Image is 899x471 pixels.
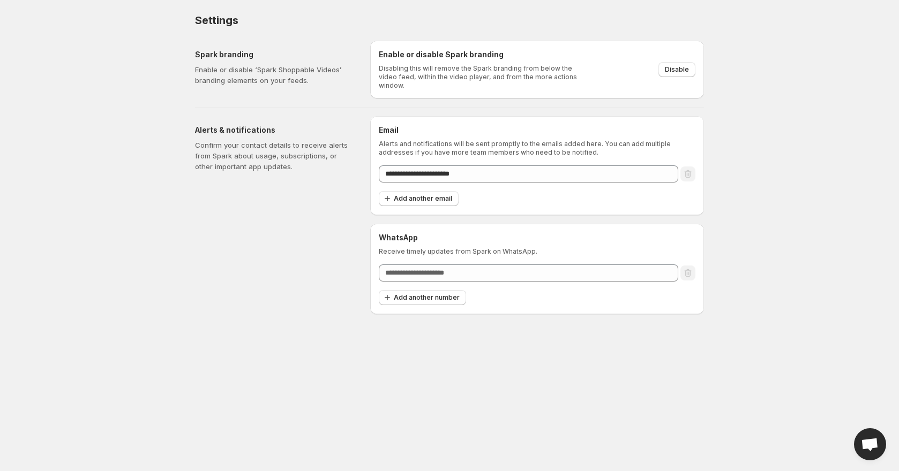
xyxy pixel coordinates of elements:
[379,232,695,243] h6: WhatsApp
[379,247,695,256] p: Receive timely updates from Spark on WhatsApp.
[379,125,695,135] h6: Email
[195,140,353,172] p: Confirm your contact details to receive alerts from Spark about usage, subscriptions, or other im...
[379,191,459,206] button: Add another email
[665,65,689,74] span: Disable
[854,428,886,460] a: Open chat
[195,14,238,27] span: Settings
[195,49,353,60] h5: Spark branding
[379,290,466,305] button: Add another number
[379,49,584,60] h6: Enable or disable Spark branding
[379,64,584,90] p: Disabling this will remove the Spark branding from below the video feed, within the video player,...
[394,293,460,302] span: Add another number
[394,194,452,203] span: Add another email
[195,125,353,135] h5: Alerts & notifications
[379,140,695,157] p: Alerts and notifications will be sent promptly to the emails added here. You can add multiple add...
[658,62,695,77] button: Disable
[195,64,353,86] p: Enable or disable ‘Spark Shoppable Videos’ branding elements on your feeds.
